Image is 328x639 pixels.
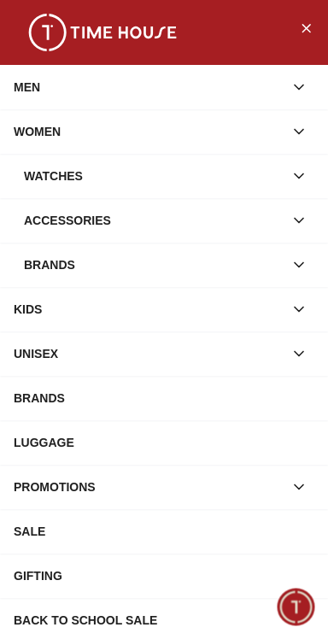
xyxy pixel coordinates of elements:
[14,383,314,413] div: BRANDS
[14,116,284,147] div: WOMEN
[14,560,314,591] div: GIFTING
[17,14,188,51] img: ...
[14,72,284,103] div: MEN
[24,205,284,236] div: Accessories
[14,472,284,502] div: PROMOTIONS
[14,338,284,369] div: UNISEX
[24,161,284,191] div: Watches
[14,605,314,636] div: Back To School Sale
[24,249,284,280] div: Brands
[14,516,314,547] div: SALE
[14,427,314,458] div: LUGGAGE
[14,294,284,325] div: KIDS
[278,589,315,626] div: Chat Widget
[292,14,319,41] button: Close Menu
